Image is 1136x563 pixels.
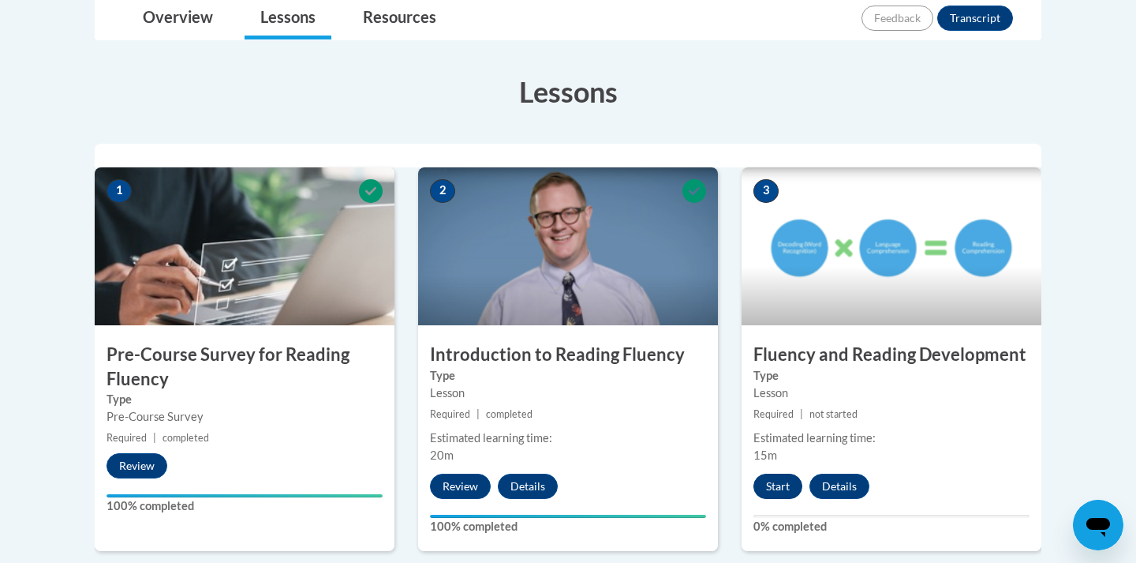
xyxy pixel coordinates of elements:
[753,430,1029,447] div: Estimated learning time:
[753,385,1029,402] div: Lesson
[430,474,491,499] button: Review
[753,367,1029,385] label: Type
[753,474,802,499] button: Start
[753,518,1029,535] label: 0% completed
[430,367,706,385] label: Type
[486,408,532,420] span: completed
[106,391,383,408] label: Type
[106,432,147,444] span: Required
[809,474,869,499] button: Details
[476,408,480,420] span: |
[809,408,858,420] span: not started
[163,432,209,444] span: completed
[937,6,1013,31] button: Transcript
[742,167,1041,325] img: Course Image
[106,494,383,497] div: Your progress
[106,453,167,479] button: Review
[753,449,777,462] span: 15m
[430,408,470,420] span: Required
[430,518,706,535] label: 100% completed
[800,408,803,420] span: |
[418,167,718,325] img: Course Image
[742,343,1041,367] h3: Fluency and Reading Development
[753,408,794,420] span: Required
[430,515,706,518] div: Your progress
[861,6,933,31] button: Feedback
[418,343,718,367] h3: Introduction to Reading Fluency
[95,72,1041,111] h3: Lessons
[106,179,132,203] span: 1
[95,167,394,325] img: Course Image
[498,474,558,499] button: Details
[430,179,455,203] span: 2
[430,430,706,447] div: Estimated learning time:
[106,408,383,426] div: Pre-Course Survey
[430,385,706,402] div: Lesson
[1073,500,1123,550] iframe: Button to launch messaging window
[753,179,779,203] span: 3
[430,449,454,462] span: 20m
[153,432,156,444] span: |
[106,497,383,515] label: 100% completed
[95,343,394,392] h3: Pre-Course Survey for Reading Fluency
